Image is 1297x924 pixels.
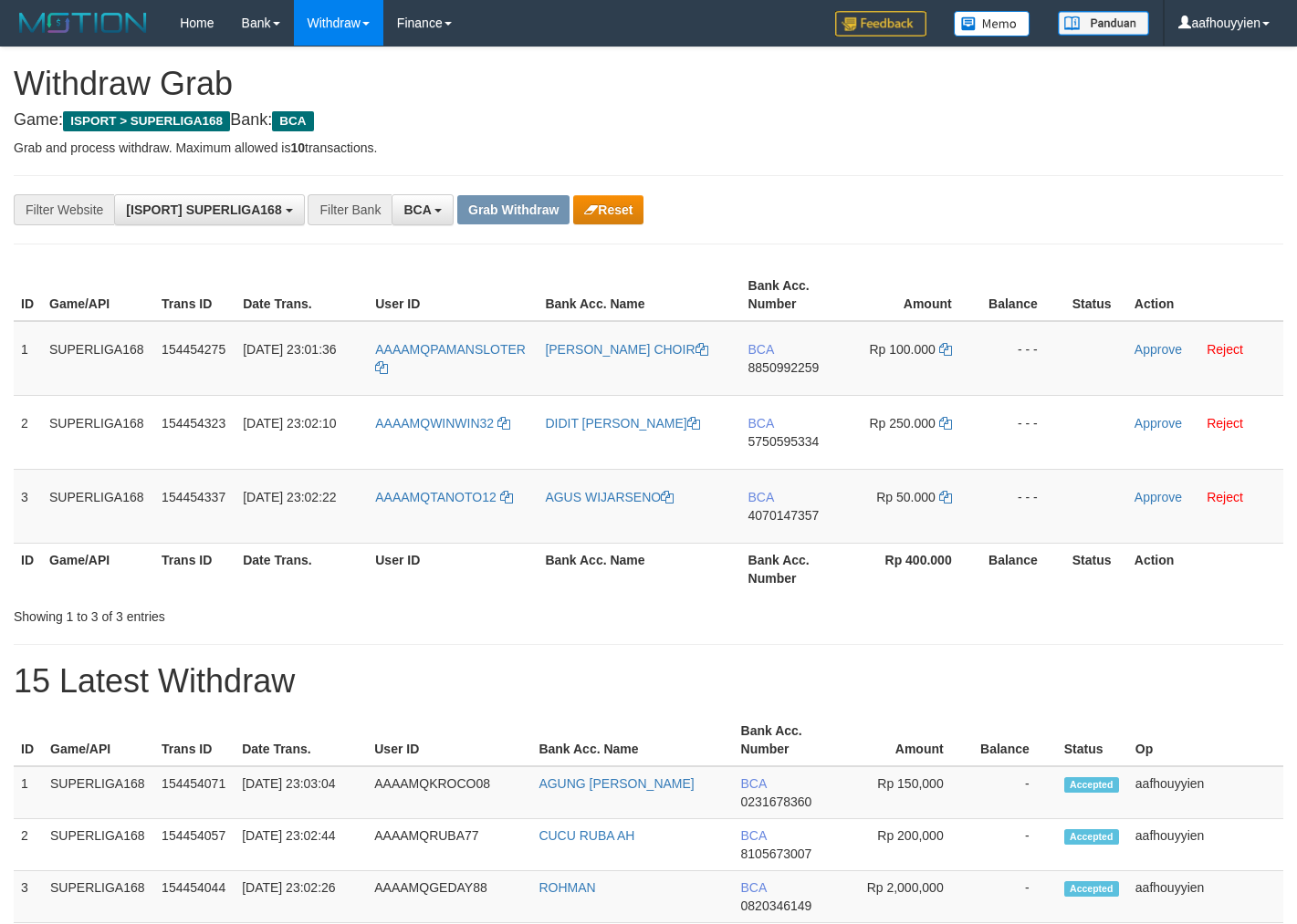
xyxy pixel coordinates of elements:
[835,11,926,36] img: Feedback.jpg
[1207,416,1243,431] a: Reject
[1135,416,1182,431] a: Approve
[42,269,154,321] th: Game/API
[939,342,952,357] a: Copy 100000 to clipboard
[368,269,538,321] th: User ID
[869,416,935,431] span: Rp 250.000
[545,416,699,431] a: DIDIT [PERSON_NAME]
[842,714,971,766] th: Amount
[1128,871,1283,923] td: aafhouyyien
[741,269,850,321] th: Bank Acc. Number
[850,543,979,595] th: Rp 400.000
[979,269,1065,321] th: Balance
[971,766,1057,819] td: -
[1135,342,1182,357] a: Approve
[126,202,281,217] span: [ISPORT] SUPERLIGA168
[748,360,820,375] span: Copy 8850992259 to clipboard
[63,111,230,131] span: ISPORT > SUPERLIGA168
[539,880,595,895] a: ROHMAN
[748,490,774,504] span: BCA
[243,342,336,357] span: [DATE] 23:01:36
[243,490,336,504] span: [DATE] 23:02:22
[741,776,767,791] span: BCA
[1065,543,1127,595] th: Status
[869,342,935,357] span: Rp 100.000
[876,490,936,504] span: Rp 50.000
[154,269,235,321] th: Trans ID
[392,194,454,225] button: BCA
[538,269,740,321] th: Bank Acc. Name
[538,543,740,595] th: Bank Acc. Name
[971,714,1057,766] th: Balance
[235,714,367,766] th: Date Trans.
[375,416,510,431] a: AAAAMQWINWIN32
[42,469,154,543] td: SUPERLIGA168
[14,819,43,871] td: 2
[741,828,767,843] span: BCA
[375,490,497,504] span: AAAAMQTANOTO12
[14,269,42,321] th: ID
[741,898,812,913] span: Copy 0820346149 to clipboard
[308,194,392,225] div: Filter Bank
[14,543,42,595] th: ID
[154,819,235,871] td: 154454057
[43,766,154,819] td: SUPERLIGA168
[42,321,154,396] td: SUPERLIGA168
[114,194,304,225] button: [ISPORT] SUPERLIGA168
[545,342,707,357] a: [PERSON_NAME] CHOIR
[162,342,225,357] span: 154454275
[43,714,154,766] th: Game/API
[367,871,531,923] td: AAAAMQGEDAY88
[1128,714,1283,766] th: Op
[1064,881,1119,897] span: Accepted
[14,9,152,36] img: MOTION_logo.png
[14,111,1283,130] h4: Game: Bank:
[368,543,538,595] th: User ID
[539,828,634,843] a: CUCU RUBA AH
[14,766,43,819] td: 1
[14,714,43,766] th: ID
[42,395,154,469] td: SUPERLIGA168
[235,819,367,871] td: [DATE] 23:02:44
[154,714,235,766] th: Trans ID
[1207,342,1243,357] a: Reject
[375,416,494,431] span: AAAAMQWINWIN32
[971,871,1057,923] td: -
[1127,543,1283,595] th: Action
[545,490,674,504] a: AGUS WIJARSENO
[1207,490,1243,504] a: Reject
[375,342,526,375] a: AAAAMQPAMANSLOTER
[971,819,1057,871] td: -
[457,195,570,224] button: Grab Withdraw
[14,395,42,469] td: 2
[734,714,842,766] th: Bank Acc. Number
[979,321,1065,396] td: - - -
[573,195,643,224] button: Reset
[741,794,812,809] span: Copy 0231678360 to clipboard
[367,766,531,819] td: AAAAMQKROCO08
[235,766,367,819] td: [DATE] 23:03:04
[741,846,812,861] span: Copy 8105673007 to clipboard
[939,490,952,504] a: Copy 50000 to clipboard
[842,871,971,923] td: Rp 2,000,000
[1065,269,1127,321] th: Status
[539,776,694,791] a: AGUNG [PERSON_NAME]
[1064,829,1119,845] span: Accepted
[1057,714,1128,766] th: Status
[154,766,235,819] td: 154454071
[290,140,305,155] strong: 10
[162,416,225,431] span: 154454323
[741,880,767,895] span: BCA
[14,469,42,543] td: 3
[43,819,154,871] td: SUPERLIGA168
[235,871,367,923] td: [DATE] 23:02:26
[272,111,313,131] span: BCA
[43,871,154,923] td: SUPERLIGA168
[154,871,235,923] td: 154454044
[1135,490,1182,504] a: Approve
[748,416,774,431] span: BCA
[367,819,531,871] td: AAAAMQRUBA77
[235,269,368,321] th: Date Trans.
[748,434,820,449] span: Copy 5750595334 to clipboard
[531,714,733,766] th: Bank Acc. Name
[979,543,1065,595] th: Balance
